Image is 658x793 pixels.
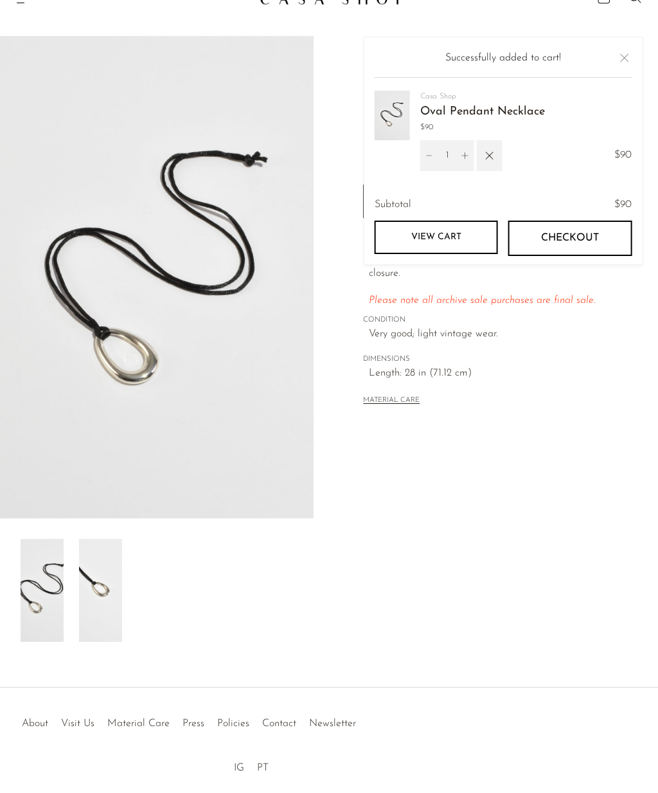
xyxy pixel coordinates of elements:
[61,718,94,729] a: Visit Us
[420,93,456,100] a: Casa Shop
[107,718,170,729] a: Material Care
[420,106,544,118] a: Oval Pendant Necklace
[79,539,122,642] img: Oval Pendant Necklace
[508,221,632,255] button: Checkout
[15,708,362,733] ul: Quick links
[363,396,420,406] button: MATERIAL CARE
[616,50,632,66] button: Close
[309,718,356,729] a: Newsletter
[420,140,438,171] button: Decrement
[369,326,643,343] span: Very good; light vintage wear.
[257,763,269,773] a: PT
[438,140,456,171] input: Quantity
[374,221,497,254] a: View cart
[420,122,544,134] span: $90
[541,232,599,244] span: Checkout
[614,147,632,164] span: $90
[374,91,409,140] img: Oval Pendant Necklace
[363,354,643,365] span: DIMENSIONS
[182,718,204,729] a: Press
[614,199,632,210] span: $90
[262,718,296,729] a: Contact
[445,53,561,63] span: Successfully added to cart!
[217,718,249,729] a: Policies
[369,250,643,282] p: Vintage sterling oval pendant set on a black cord with tie closure.
[369,365,643,382] span: Length: 28 in (71.12 cm)
[234,763,244,773] a: IG
[369,295,596,305] span: Please note all archive sale purchases are final sale.
[227,752,275,777] ul: Social Medias
[456,140,474,171] button: Increment
[374,197,411,214] span: Subtotal
[363,314,643,326] span: CONDITION
[22,718,48,729] a: About
[21,539,64,642] img: Oval Pendant Necklace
